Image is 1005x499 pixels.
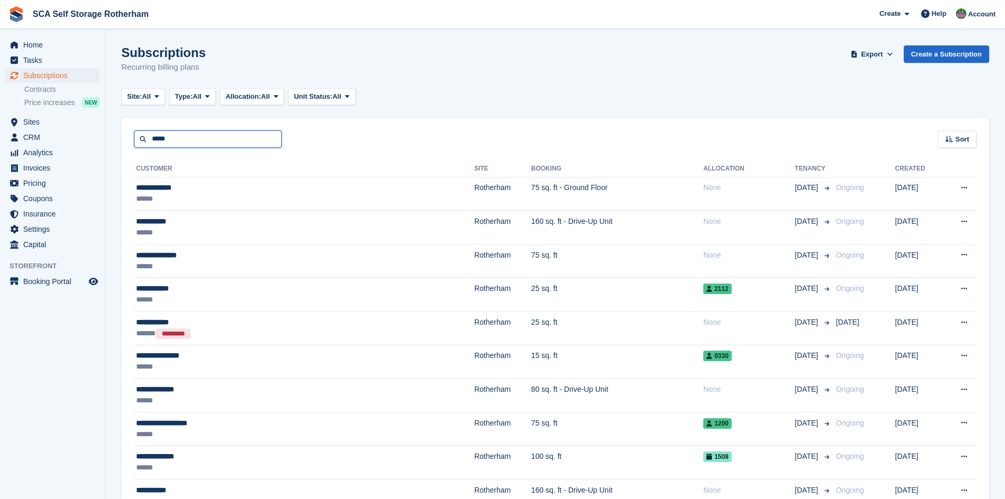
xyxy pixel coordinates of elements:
[795,250,820,261] span: [DATE]
[703,317,795,328] div: None
[5,115,100,129] a: menu
[175,91,193,102] span: Type:
[5,130,100,145] a: menu
[531,446,703,479] td: 100 sq. ft
[836,251,864,259] span: Ongoing
[474,161,531,177] th: Site
[703,161,795,177] th: Allocation
[795,182,820,193] span: [DATE]
[795,161,832,177] th: Tenancy
[28,5,153,23] a: SCA Self Storage Rotherham
[879,8,901,19] span: Create
[531,278,703,312] td: 25 sq. ft
[121,61,206,73] p: Recurring billing plans
[955,134,969,145] span: Sort
[474,278,531,312] td: Rotherham
[703,451,732,462] span: 1508
[895,211,942,244] td: [DATE]
[134,161,474,177] th: Customer
[531,379,703,412] td: 80 sq. ft - Drive-Up Unit
[474,379,531,412] td: Rotherham
[703,216,795,227] div: None
[836,217,864,225] span: Ongoing
[23,237,87,252] span: Capital
[474,177,531,211] td: Rotherham
[932,8,946,19] span: Help
[795,451,820,462] span: [DATE]
[121,45,206,60] h1: Subscriptions
[703,418,732,429] span: 1200
[23,68,87,83] span: Subscriptions
[5,222,100,237] a: menu
[220,88,284,106] button: Allocation: All
[9,261,105,271] span: Storefront
[294,91,332,102] span: Unit Status:
[849,45,895,63] button: Export
[904,45,989,63] a: Create a Subscription
[795,485,820,496] span: [DATE]
[474,244,531,278] td: Rotherham
[23,53,87,68] span: Tasks
[703,485,795,496] div: None
[703,250,795,261] div: None
[895,244,942,278] td: [DATE]
[23,145,87,160] span: Analytics
[836,284,864,293] span: Ongoing
[703,182,795,193] div: None
[795,283,820,294] span: [DATE]
[895,345,942,379] td: [DATE]
[23,37,87,52] span: Home
[474,345,531,379] td: Rotherham
[895,446,942,479] td: [DATE]
[261,91,270,102] span: All
[193,91,202,102] span: All
[127,91,142,102] span: Site:
[5,53,100,68] a: menu
[895,177,942,211] td: [DATE]
[5,161,100,175] a: menu
[5,68,100,83] a: menu
[5,274,100,289] a: menu
[836,452,864,460] span: Ongoing
[5,145,100,160] a: menu
[142,91,151,102] span: All
[795,384,820,395] span: [DATE]
[169,88,216,106] button: Type: All
[895,161,942,177] th: Created
[795,317,820,328] span: [DATE]
[23,222,87,237] span: Settings
[23,130,87,145] span: CRM
[332,91,341,102] span: All
[121,88,165,106] button: Site: All
[531,177,703,211] td: 75 sq. ft - Ground Floor
[836,385,864,393] span: Ongoing
[474,211,531,244] td: Rotherham
[895,379,942,412] td: [DATE]
[895,278,942,312] td: [DATE]
[531,161,703,177] th: Booking
[474,446,531,479] td: Rotherham
[5,191,100,206] a: menu
[23,115,87,129] span: Sites
[895,412,942,446] td: [DATE]
[703,351,732,361] span: 0330
[5,237,100,252] a: menu
[24,97,100,108] a: Price increases NEW
[795,216,820,227] span: [DATE]
[5,37,100,52] a: menu
[968,9,996,20] span: Account
[836,419,864,427] span: Ongoing
[23,191,87,206] span: Coupons
[703,384,795,395] div: None
[87,275,100,288] a: Preview store
[23,206,87,221] span: Insurance
[24,98,75,108] span: Price increases
[531,211,703,244] td: 160 sq. ft - Drive-Up Unit
[474,412,531,446] td: Rotherham
[226,91,261,102] span: Allocation:
[531,345,703,379] td: 15 sq. ft
[836,183,864,192] span: Ongoing
[23,161,87,175] span: Invoices
[703,284,732,294] span: 2112
[836,486,864,494] span: Ongoing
